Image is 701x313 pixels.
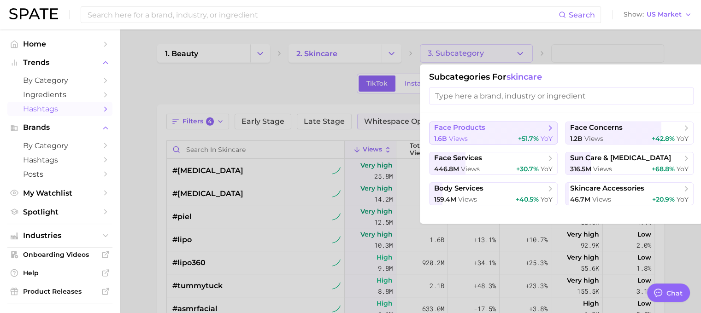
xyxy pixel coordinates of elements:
[23,250,97,259] span: Onboarding Videos
[621,9,694,21] button: ShowUS Market
[429,182,558,205] button: body services159.4m views+40.5% YoY
[652,165,675,173] span: +68.8%
[23,104,97,113] span: Hashtags
[507,72,542,82] span: skincare
[7,266,112,280] a: Help
[7,284,112,298] a: Product Releases
[7,73,112,87] a: by Category
[23,232,97,240] span: Industries
[570,165,591,173] span: 316.5m
[592,195,611,203] span: views
[652,195,675,203] span: +20.9%
[434,154,482,162] span: face services
[7,186,112,200] a: My Watchlist
[23,123,97,132] span: Brands
[7,87,112,102] a: Ingredients
[429,152,558,175] button: face services446.8m views+30.7% YoY
[677,195,689,203] span: YoY
[565,182,694,205] button: skincare accessories46.7m views+20.9% YoY
[677,165,689,173] span: YoY
[23,76,97,85] span: by Category
[7,205,112,219] a: Spotlight
[624,12,644,17] span: Show
[434,165,459,173] span: 446.8m
[9,8,58,19] img: SPATE
[516,195,539,203] span: +40.5%
[23,189,97,197] span: My Watchlist
[565,152,694,175] button: sun care & [MEDICAL_DATA]316.5m views+68.8% YoY
[570,134,583,143] span: 1.2b
[434,123,485,132] span: face products
[7,121,112,134] button: Brands
[461,165,480,173] span: views
[7,248,112,261] a: Onboarding Videos
[7,56,112,70] button: Trends
[23,141,97,150] span: by Category
[458,195,477,203] span: views
[541,165,553,173] span: YoY
[570,154,671,162] span: sun care & [MEDICAL_DATA]
[570,184,644,193] span: skincare accessories
[677,134,689,143] span: YoY
[23,40,97,48] span: Home
[23,90,97,99] span: Ingredients
[570,123,623,132] span: face concerns
[584,134,603,143] span: views
[23,156,97,164] span: Hashtags
[434,134,447,143] span: 1.6b
[570,195,590,203] span: 46.7m
[429,87,694,104] input: Type here a brand, industry or ingredient
[7,139,112,153] a: by Category
[516,165,539,173] span: +30.7%
[593,165,612,173] span: views
[652,134,675,143] span: +42.8%
[565,122,694,145] button: face concerns1.2b views+42.8% YoY
[7,153,112,167] a: Hashtags
[23,269,97,277] span: Help
[23,208,97,216] span: Spotlight
[429,72,694,82] h1: Subcategories for
[7,167,112,181] a: Posts
[647,12,682,17] span: US Market
[518,134,539,143] span: +51.7%
[23,170,97,179] span: Posts
[7,102,112,116] a: Hashtags
[23,58,97,67] span: Trends
[434,184,483,193] span: body services
[429,122,558,145] button: face products1.6b views+51.7% YoY
[449,134,468,143] span: views
[87,7,559,23] input: Search here for a brand, industry, or ingredient
[541,195,553,203] span: YoY
[23,287,97,296] span: Product Releases
[434,195,456,203] span: 159.4m
[7,229,112,243] button: Industries
[541,134,553,143] span: YoY
[569,11,595,19] span: Search
[7,37,112,51] a: Home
